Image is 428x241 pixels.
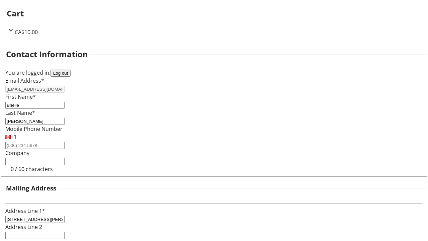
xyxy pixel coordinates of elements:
label: Address Line 1* [5,207,45,215]
label: Address Line 2 [5,223,42,231]
label: First Name* [5,93,36,100]
span: CA$10.00 [15,28,38,36]
input: Address [5,216,65,223]
h2: Cart [7,7,421,19]
h3: Mailing Address [6,183,56,193]
label: Last Name* [5,109,35,116]
label: Mobile Phone Number [5,125,63,133]
div: You are logged in. [5,69,423,77]
h2: Contact Information [6,48,88,60]
label: Email Address* [5,77,44,84]
button: Log out [50,70,71,77]
tr-character-limit: 0 / 60 characters [11,165,53,173]
input: (506) 234-5678 [5,142,65,149]
label: Company [5,149,29,157]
